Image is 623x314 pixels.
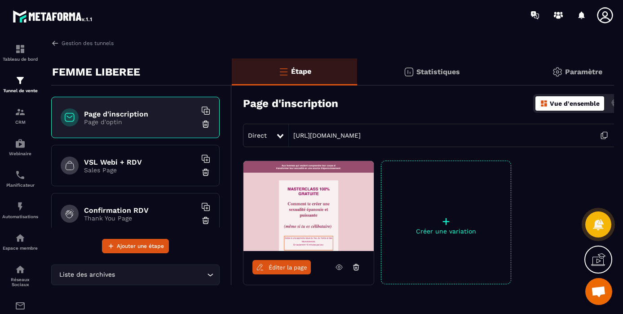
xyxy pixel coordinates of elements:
[201,168,210,177] img: trash
[611,99,619,108] img: actions.d6e523a2.png
[15,233,26,243] img: automations
[201,120,210,129] img: trash
[2,214,38,219] p: Automatisations
[2,100,38,131] a: formationformationCRM
[2,57,38,62] p: Tableau de bord
[15,107,26,117] img: formation
[248,132,267,139] span: Direct
[565,67,602,76] p: Paramètre
[117,270,205,280] input: Search for option
[381,228,511,235] p: Créer une variation
[84,158,196,166] h6: VSL Webi + RDV
[416,67,460,76] p: Statistiques
[57,270,117,280] span: Liste des archives
[84,110,196,118] h6: Page d'inscription
[2,88,38,93] p: Tunnel de vente
[403,67,414,77] img: stats.20deebd0.svg
[2,120,38,125] p: CRM
[2,68,38,100] a: formationformationTunnel de vente
[2,183,38,188] p: Planificateur
[278,66,289,77] img: bars-o.4a397970.svg
[15,138,26,149] img: automations
[2,151,38,156] p: Webinaire
[2,131,38,163] a: automationsautomationsWebinaire
[2,226,38,257] a: automationsautomationsEspace membre
[381,215,511,228] p: +
[2,37,38,68] a: formationformationTableau de bord
[15,264,26,275] img: social-network
[201,216,210,225] img: trash
[117,242,164,251] span: Ajouter une étape
[2,163,38,194] a: schedulerschedulerPlanificateur
[15,75,26,86] img: formation
[51,39,59,47] img: arrow
[2,257,38,294] a: social-networksocial-networkRéseaux Sociaux
[51,39,114,47] a: Gestion des tunnels
[13,8,93,24] img: logo
[252,260,311,274] a: Éditer la page
[84,215,196,222] p: Thank You Page
[291,67,311,76] p: Étape
[84,118,196,126] p: Page d'optin
[243,97,338,110] h3: Page d'inscription
[102,239,169,253] button: Ajouter une étape
[15,201,26,212] img: automations
[15,44,26,54] img: formation
[15,170,26,180] img: scheduler
[552,67,563,77] img: setting-gr.5f69749f.svg
[52,63,140,81] p: FEMME LIBEREE
[15,301,26,311] img: email
[2,277,38,287] p: Réseaux Sociaux
[51,265,220,285] div: Search for option
[585,278,612,305] a: Ouvrir le chat
[269,264,307,271] span: Éditer la page
[84,166,196,174] p: Sales Page
[243,161,374,251] img: image
[84,206,196,215] h6: Confirmation RDV
[289,132,361,139] a: [URL][DOMAIN_NAME]
[2,194,38,226] a: automationsautomationsAutomatisations
[550,100,600,107] p: Vue d'ensemble
[540,99,548,108] img: dashboard-orange.40269519.svg
[2,246,38,251] p: Espace membre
